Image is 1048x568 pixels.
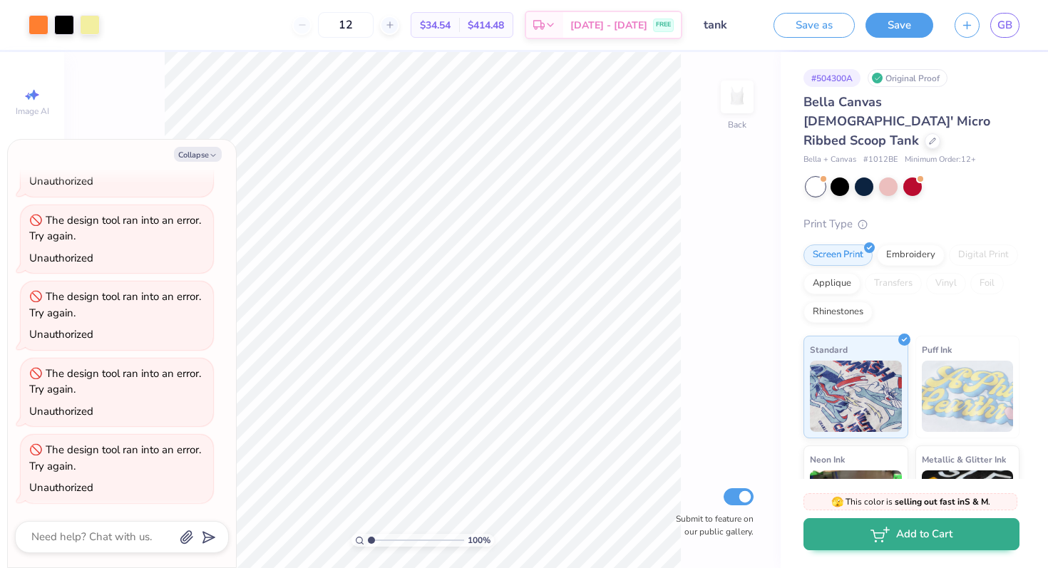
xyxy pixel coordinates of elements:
[810,342,848,357] span: Standard
[905,154,976,166] span: Minimum Order: 12 +
[868,69,947,87] div: Original Proof
[803,244,873,266] div: Screen Print
[997,17,1012,33] span: GB
[728,118,746,131] div: Back
[29,443,201,473] div: The design tool ran into an error. Try again.
[926,273,966,294] div: Vinyl
[774,13,855,38] button: Save as
[656,20,671,30] span: FREE
[468,18,504,33] span: $414.48
[668,512,754,538] label: Submit to feature on our public gallery.
[16,105,49,117] span: Image AI
[468,534,490,547] span: 100 %
[949,244,1018,266] div: Digital Print
[865,273,922,294] div: Transfers
[803,273,861,294] div: Applique
[29,327,93,341] div: Unauthorized
[877,244,945,266] div: Embroidery
[29,404,93,418] div: Unauthorized
[29,366,201,397] div: The design tool ran into an error. Try again.
[803,518,1019,550] button: Add to Cart
[803,301,873,323] div: Rhinestones
[803,69,861,87] div: # 504300A
[803,93,990,149] span: Bella Canvas [DEMOGRAPHIC_DATA]' Micro Ribbed Scoop Tank
[922,342,952,357] span: Puff Ink
[29,480,93,495] div: Unauthorized
[865,13,933,38] button: Save
[803,154,856,166] span: Bella + Canvas
[318,12,374,38] input: – –
[693,11,763,39] input: Untitled Design
[420,18,451,33] span: $34.54
[570,18,647,33] span: [DATE] - [DATE]
[810,470,902,542] img: Neon Ink
[29,174,93,188] div: Unauthorized
[723,83,751,111] img: Back
[970,273,1004,294] div: Foil
[922,361,1014,432] img: Puff Ink
[895,496,988,507] strong: selling out fast in S & M
[922,470,1014,542] img: Metallic & Glitter Ink
[810,452,845,467] span: Neon Ink
[803,216,1019,232] div: Print Type
[29,289,201,320] div: The design tool ran into an error. Try again.
[29,213,201,244] div: The design tool ran into an error. Try again.
[922,452,1006,467] span: Metallic & Glitter Ink
[831,495,843,509] span: 🫣
[990,13,1019,38] a: GB
[863,154,898,166] span: # 1012BE
[29,251,93,265] div: Unauthorized
[810,361,902,432] img: Standard
[174,147,222,162] button: Collapse
[831,495,990,508] span: This color is .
